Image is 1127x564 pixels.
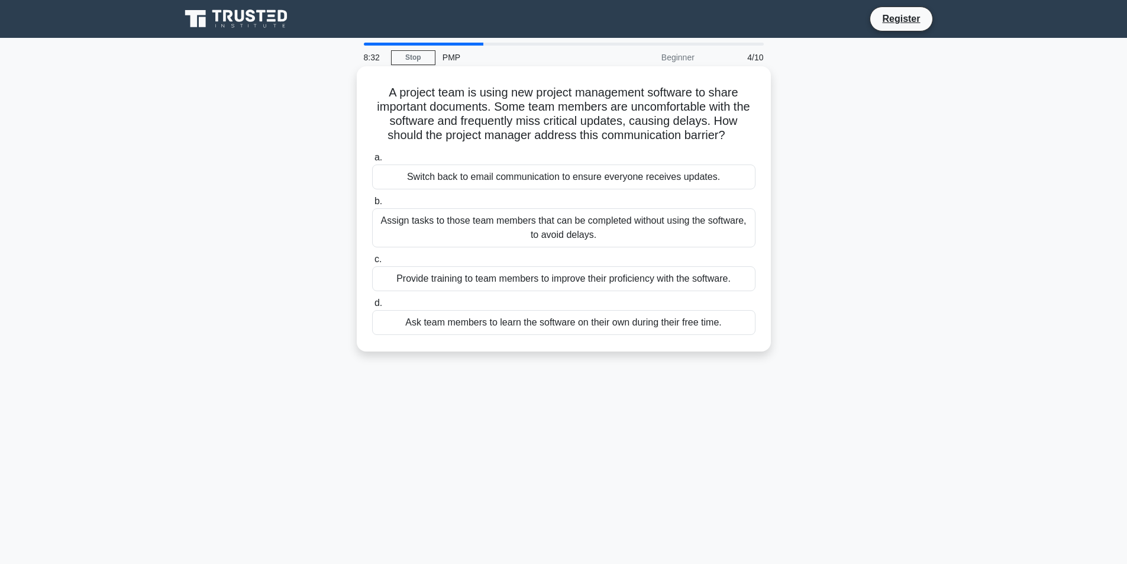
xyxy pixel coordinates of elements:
[702,46,771,69] div: 4/10
[374,254,382,264] span: c.
[372,266,755,291] div: Provide training to team members to improve their proficiency with the software.
[374,196,382,206] span: b.
[371,85,757,143] h5: A project team is using new project management software to share important documents. Some team m...
[435,46,598,69] div: PMP
[372,310,755,335] div: Ask team members to learn the software on their own during their free time.
[372,165,755,189] div: Switch back to email communication to ensure everyone receives updates.
[357,46,391,69] div: 8:32
[598,46,702,69] div: Beginner
[391,50,435,65] a: Stop
[374,298,382,308] span: d.
[374,152,382,162] span: a.
[875,11,927,26] a: Register
[372,208,755,247] div: Assign tasks to those team members that can be completed without using the software, to avoid del...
